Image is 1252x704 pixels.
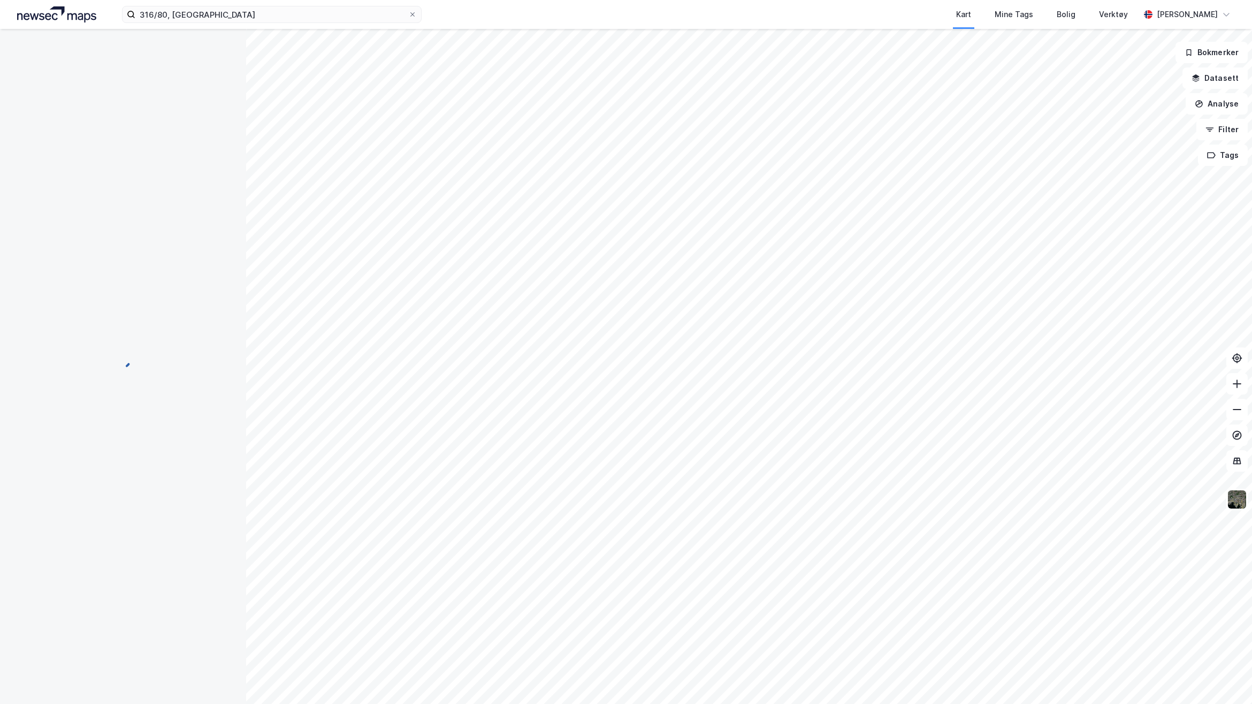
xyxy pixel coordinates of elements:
[1227,489,1247,510] img: 9k=
[1186,93,1248,115] button: Analyse
[1157,8,1218,21] div: [PERSON_NAME]
[995,8,1033,21] div: Mine Tags
[956,8,971,21] div: Kart
[1198,145,1248,166] button: Tags
[1196,119,1248,140] button: Filter
[1099,8,1128,21] div: Verktøy
[1198,653,1252,704] iframe: Chat Widget
[1175,42,1248,63] button: Bokmerker
[135,6,408,22] input: Søk på adresse, matrikkel, gårdeiere, leietakere eller personer
[1057,8,1075,21] div: Bolig
[1182,67,1248,89] button: Datasett
[1198,653,1252,704] div: Kontrollprogram for chat
[114,352,132,369] img: spinner.a6d8c91a73a9ac5275cf975e30b51cfb.svg
[17,6,96,22] img: logo.a4113a55bc3d86da70a041830d287a7e.svg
